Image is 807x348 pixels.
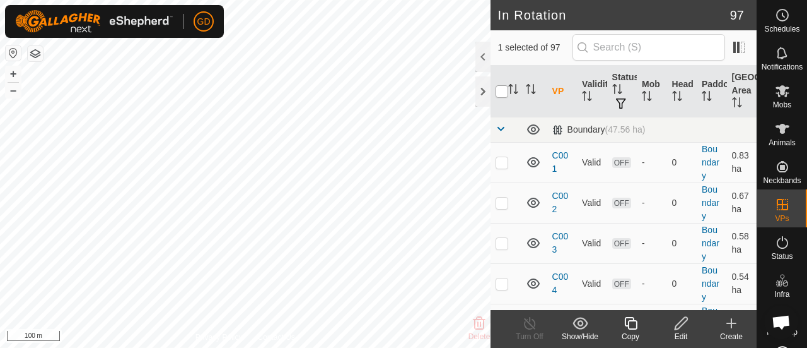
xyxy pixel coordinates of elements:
div: - [642,277,661,291]
p-sorticon: Activate to sort [642,93,652,103]
span: Neckbands [763,177,801,184]
td: 0.59 ha [727,304,757,344]
p-sorticon: Activate to sort [732,99,742,109]
td: 0.67 ha [727,183,757,223]
div: Open chat [764,305,798,339]
div: Edit [656,331,706,342]
div: Create [706,331,757,342]
td: 0 [667,304,697,344]
th: Head [667,66,697,117]
td: 0.58 ha [727,223,757,263]
a: Privacy Policy [195,332,243,343]
a: Boundary [702,225,719,261]
th: Status [607,66,637,117]
th: Paddock [697,66,726,117]
span: 97 [730,6,744,25]
span: (47.56 ha) [605,124,646,135]
p-sorticon: Activate to sort [612,86,622,96]
span: VPs [775,215,789,222]
p-sorticon: Activate to sort [702,93,712,103]
th: Mob [637,66,666,117]
div: Copy [605,331,656,342]
span: Infra [774,291,789,298]
div: Boundary [552,124,646,135]
td: 0 [667,183,697,223]
td: 0 [667,263,697,304]
span: 1 selected of 97 [498,41,572,54]
input: Search (S) [572,34,725,61]
td: 0 [667,142,697,183]
p-sorticon: Activate to sort [672,93,682,103]
th: VP [547,66,577,117]
td: Valid [577,223,607,263]
div: - [642,196,661,210]
a: C001 [552,150,569,174]
a: C004 [552,272,569,295]
div: Show/Hide [555,331,605,342]
div: - [642,237,661,250]
td: Valid [577,263,607,304]
div: Turn Off [504,331,555,342]
span: Notifications [762,63,803,71]
span: OFF [612,157,631,168]
a: C002 [552,191,569,214]
p-sorticon: Activate to sort [582,93,592,103]
a: Contact Us [257,332,294,343]
a: Boundary [702,306,719,342]
button: – [6,83,21,98]
td: 0.83 ha [727,142,757,183]
a: Boundary [702,144,719,181]
th: [GEOGRAPHIC_DATA] Area [727,66,757,117]
img: Gallagher Logo [15,10,173,33]
span: Mobs [773,101,791,109]
a: Boundary [702,265,719,302]
span: Animals [769,139,796,147]
span: Status [771,253,792,260]
span: OFF [612,279,631,289]
td: 0 [667,223,697,263]
span: OFF [612,238,631,249]
td: Valid [577,304,607,344]
p-sorticon: Activate to sort [526,86,536,96]
a: C003 [552,231,569,255]
span: GD [197,15,211,28]
h2: In Rotation [498,8,730,23]
td: Valid [577,183,607,223]
td: Valid [577,142,607,183]
td: 0.54 ha [727,263,757,304]
span: Schedules [764,25,799,33]
p-sorticon: Activate to sort [508,86,518,96]
button: Reset Map [6,45,21,61]
span: OFF [612,198,631,208]
th: Validity [577,66,607,117]
button: + [6,66,21,81]
a: Boundary [702,184,719,221]
button: Map Layers [28,46,43,61]
div: - [642,156,661,169]
span: Heatmap [767,328,798,336]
